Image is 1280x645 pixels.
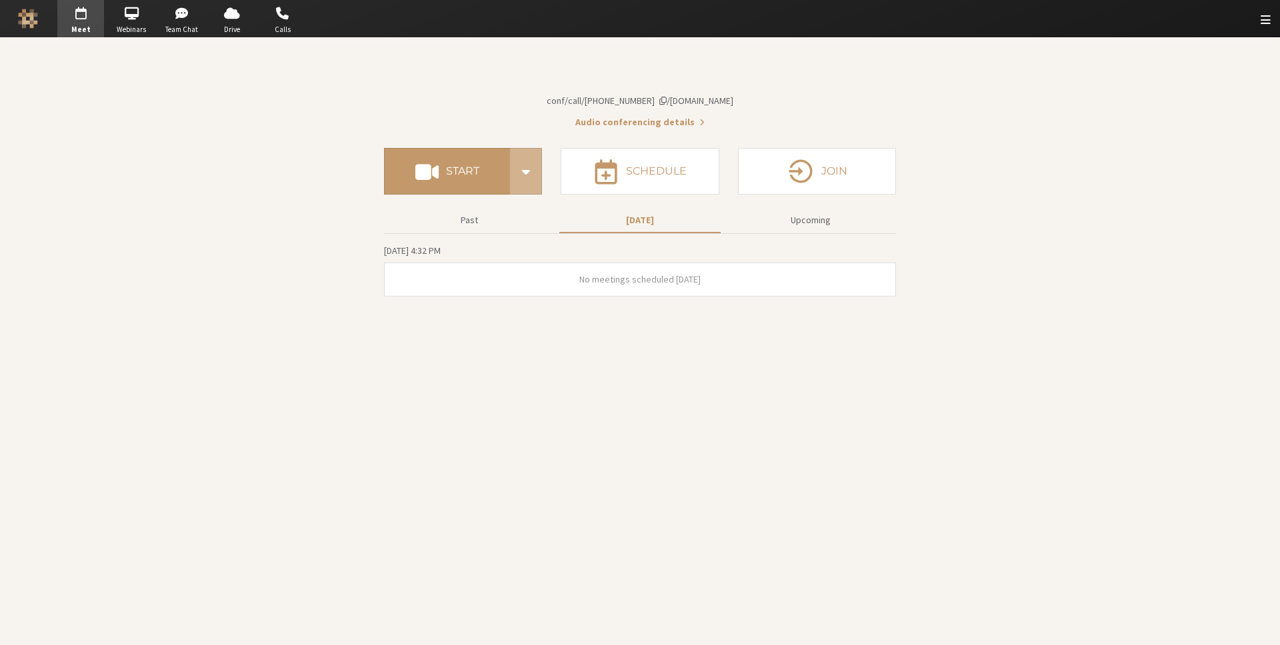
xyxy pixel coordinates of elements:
span: Calls [259,24,306,35]
button: Copy my meeting room linkCopy my meeting room link [547,94,733,108]
iframe: Chat [1247,610,1270,636]
button: Past [389,209,550,232]
span: Drive [209,24,255,35]
span: No meetings scheduled [DATE] [579,273,701,285]
span: [DATE] 4:32 PM [384,245,441,257]
h4: Join [821,166,847,177]
span: Webinars [108,24,155,35]
span: Team Chat [159,24,205,35]
section: Today's Meetings [384,243,896,297]
button: Start [384,148,510,195]
section: Account details [384,61,896,129]
button: Schedule [561,148,719,195]
h4: Start [446,166,479,177]
button: Upcoming [730,209,891,232]
button: [DATE] [559,209,721,232]
h4: Schedule [626,166,687,177]
img: Iotum [18,9,38,29]
div: Start conference options [510,148,542,195]
button: Join [738,148,896,195]
span: Meet [57,24,104,35]
span: Copy my meeting room link [547,95,733,107]
button: Audio conferencing details [575,115,705,129]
